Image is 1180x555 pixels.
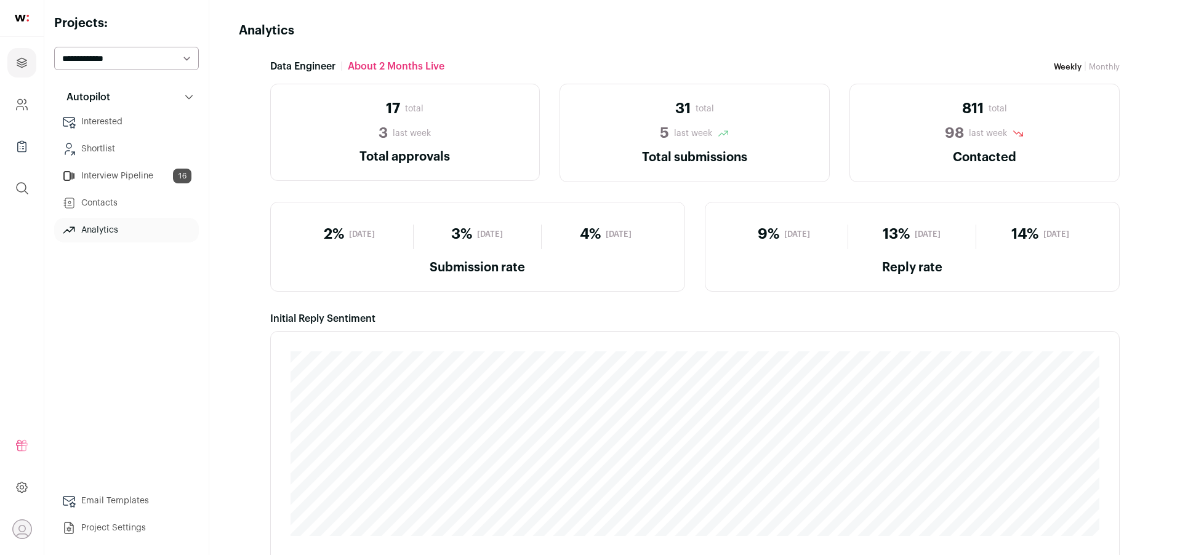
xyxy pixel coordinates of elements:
h2: Total submissions [575,148,814,167]
a: Interview Pipeline16 [54,164,199,188]
div: Initial Reply Sentiment [270,311,1120,326]
a: Project Settings [54,516,199,540]
span: 98 [945,124,964,143]
p: Autopilot [59,90,110,105]
span: 31 [675,99,691,119]
span: 14% [1011,225,1038,244]
span: total [989,103,1007,115]
span: 811 [962,99,984,119]
span: Weekly [1054,63,1082,71]
span: 5 [660,124,669,143]
a: Interested [54,110,199,134]
span: 4% [580,225,601,244]
h2: Submission rate [286,259,670,276]
a: Company Lists [7,132,36,161]
span: [DATE] [1043,230,1069,239]
span: total [696,103,714,115]
span: last week [393,127,431,140]
span: [DATE] [349,230,375,239]
a: Email Templates [54,489,199,513]
span: 3 [379,124,388,143]
span: 13% [883,225,910,244]
h2: Projects: [54,15,199,32]
h2: Reply rate [720,259,1104,276]
span: | [340,59,343,74]
button: Autopilot [54,85,199,110]
span: [DATE] [606,230,632,239]
a: Analytics [54,218,199,242]
h2: Contacted [865,148,1104,167]
span: 2% [324,225,344,244]
span: total [405,103,423,115]
button: Open dropdown [12,519,32,539]
a: Projects [7,48,36,78]
h1: Analytics [239,22,294,39]
span: 9% [758,225,779,244]
span: Data Engineer [270,59,335,74]
a: Company and ATS Settings [7,90,36,119]
span: 3% [451,225,472,244]
span: 17 [386,99,400,119]
span: last week [674,127,712,140]
a: Shortlist [54,137,199,161]
span: 16 [173,169,191,183]
span: [DATE] [915,230,941,239]
a: Monthly [1089,63,1120,71]
span: | [1084,62,1086,71]
span: last week [969,127,1007,140]
span: [DATE] [784,230,810,239]
a: Contacts [54,191,199,215]
img: wellfound-shorthand-0d5821cbd27db2630d0214b213865d53afaa358527fdda9d0ea32b1df1b89c2c.svg [15,15,29,22]
h2: Total approvals [286,148,525,166]
span: [DATE] [477,230,503,239]
span: about 2 months Live [348,59,444,74]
